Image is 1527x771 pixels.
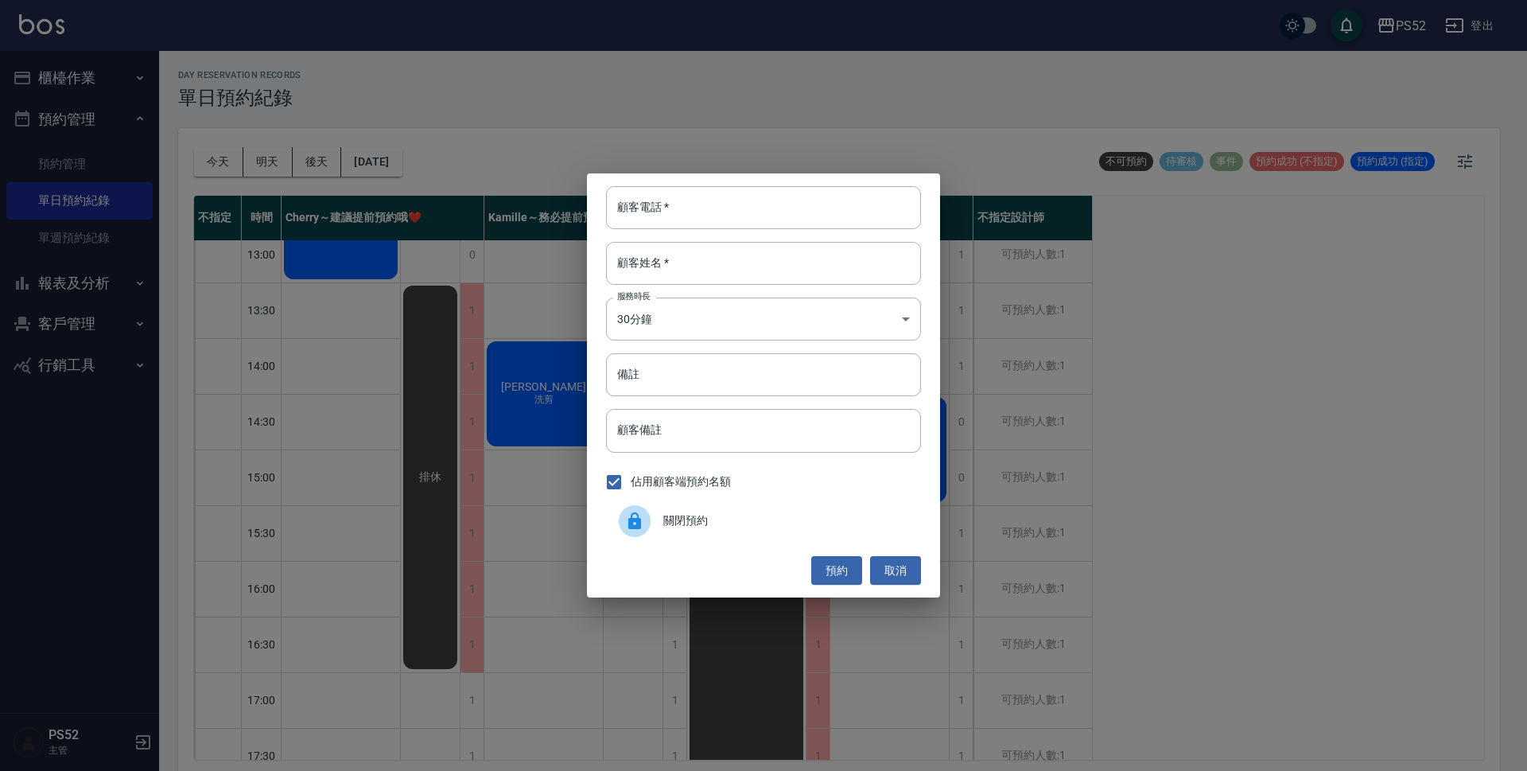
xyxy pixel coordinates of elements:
[870,556,921,586] button: 取消
[606,499,921,543] div: 關閉預約
[617,290,651,302] label: 服務時長
[631,473,731,490] span: 佔用顧客端預約名額
[606,298,921,341] div: 30分鐘
[663,512,908,529] span: 關閉預約
[811,556,862,586] button: 預約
